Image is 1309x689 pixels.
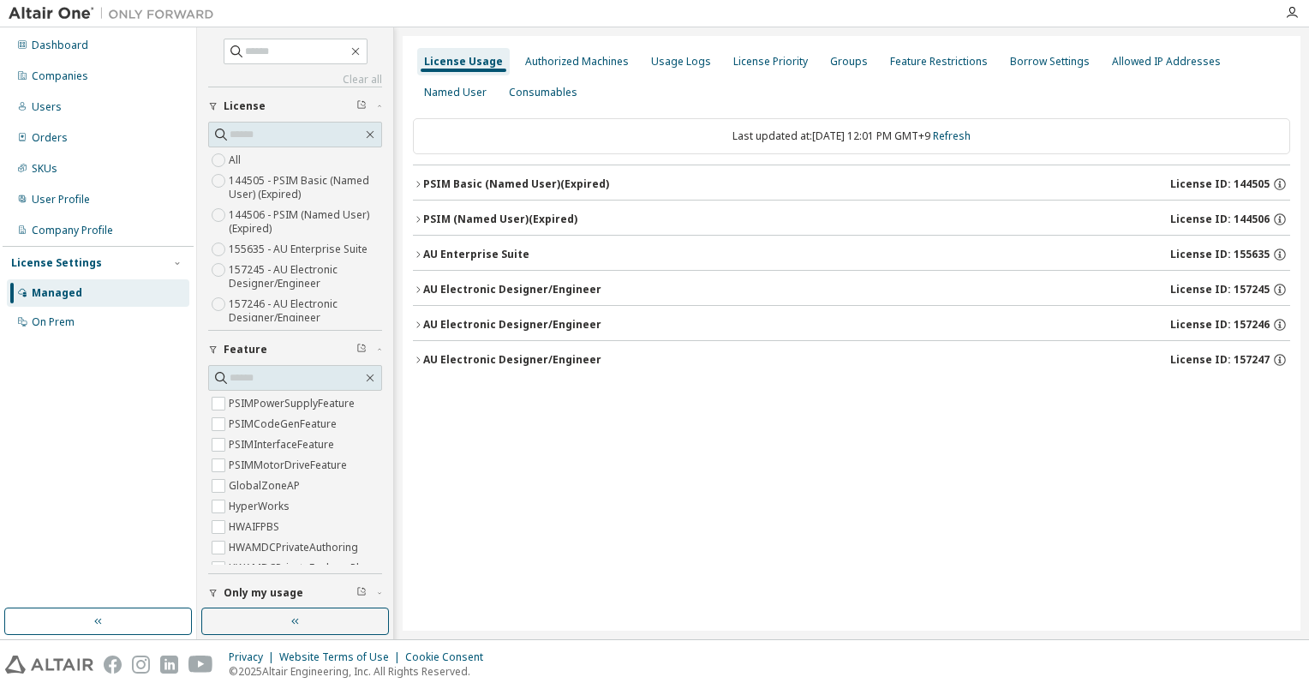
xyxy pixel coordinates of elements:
[132,656,150,674] img: instagram.svg
[413,118,1290,154] div: Last updated at: [DATE] 12:01 PM GMT+9
[32,131,68,145] div: Orders
[405,650,493,664] div: Cookie Consent
[423,248,529,261] div: AU Enterprise Suite
[356,343,367,356] span: Clear filter
[229,496,293,517] label: HyperWorks
[424,55,503,69] div: License Usage
[413,306,1290,344] button: AU Electronic Designer/EngineerLicense ID: 157246
[229,260,382,294] label: 157245 - AU Electronic Designer/Engineer
[224,99,266,113] span: License
[32,286,82,300] div: Managed
[32,224,113,237] div: Company Profile
[229,150,244,171] label: All
[1112,55,1221,69] div: Allowed IP Addresses
[1170,213,1270,226] span: License ID: 144506
[279,650,405,664] div: Website Terms of Use
[32,193,90,207] div: User Profile
[356,586,367,600] span: Clear filter
[1170,353,1270,367] span: License ID: 157247
[733,55,808,69] div: License Priority
[208,331,382,368] button: Feature
[413,236,1290,273] button: AU Enterprise SuiteLicense ID: 155635
[32,39,88,52] div: Dashboard
[423,318,601,332] div: AU Electronic Designer/Engineer
[423,283,601,297] div: AU Electronic Designer/Engineer
[32,100,62,114] div: Users
[413,341,1290,379] button: AU Electronic Designer/EngineerLicense ID: 157247
[229,476,303,496] label: GlobalZoneAP
[1170,283,1270,297] span: License ID: 157245
[229,414,340,434] label: PSIMCodeGenFeature
[413,271,1290,309] button: AU Electronic Designer/EngineerLicense ID: 157245
[424,86,487,99] div: Named User
[229,294,382,328] label: 157246 - AU Electronic Designer/Engineer
[413,165,1290,203] button: PSIM Basic (Named User)(Expired)License ID: 144505
[423,213,577,226] div: PSIM (Named User) (Expired)
[229,393,358,414] label: PSIMPowerSupplyFeature
[229,239,371,260] label: 155635 - AU Enterprise Suite
[5,656,93,674] img: altair_logo.svg
[651,55,711,69] div: Usage Logs
[224,343,267,356] span: Feature
[229,455,350,476] label: PSIMMotorDriveFeature
[229,558,374,578] label: HWAMDCPrivateExplorerPlus
[525,55,629,69] div: Authorized Machines
[188,656,213,674] img: youtube.svg
[229,171,382,205] label: 144505 - PSIM Basic (Named User) (Expired)
[509,86,577,99] div: Consumables
[423,353,601,367] div: AU Electronic Designer/Engineer
[413,201,1290,238] button: PSIM (Named User)(Expired)License ID: 144506
[423,177,609,191] div: PSIM Basic (Named User) (Expired)
[104,656,122,674] img: facebook.svg
[229,205,382,239] label: 144506 - PSIM (Named User) (Expired)
[32,315,75,329] div: On Prem
[356,99,367,113] span: Clear filter
[1170,177,1270,191] span: License ID: 144505
[208,574,382,612] button: Only my usage
[229,537,362,558] label: HWAMDCPrivateAuthoring
[11,256,102,270] div: License Settings
[208,87,382,125] button: License
[32,162,57,176] div: SKUs
[1010,55,1090,69] div: Borrow Settings
[229,517,283,537] label: HWAIFPBS
[229,434,338,455] label: PSIMInterfaceFeature
[229,664,493,679] p: © 2025 Altair Engineering, Inc. All Rights Reserved.
[208,73,382,87] a: Clear all
[890,55,988,69] div: Feature Restrictions
[224,586,303,600] span: Only my usage
[933,129,971,143] a: Refresh
[229,650,279,664] div: Privacy
[9,5,223,22] img: Altair One
[160,656,178,674] img: linkedin.svg
[1170,248,1270,261] span: License ID: 155635
[830,55,868,69] div: Groups
[1170,318,1270,332] span: License ID: 157246
[32,69,88,83] div: Companies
